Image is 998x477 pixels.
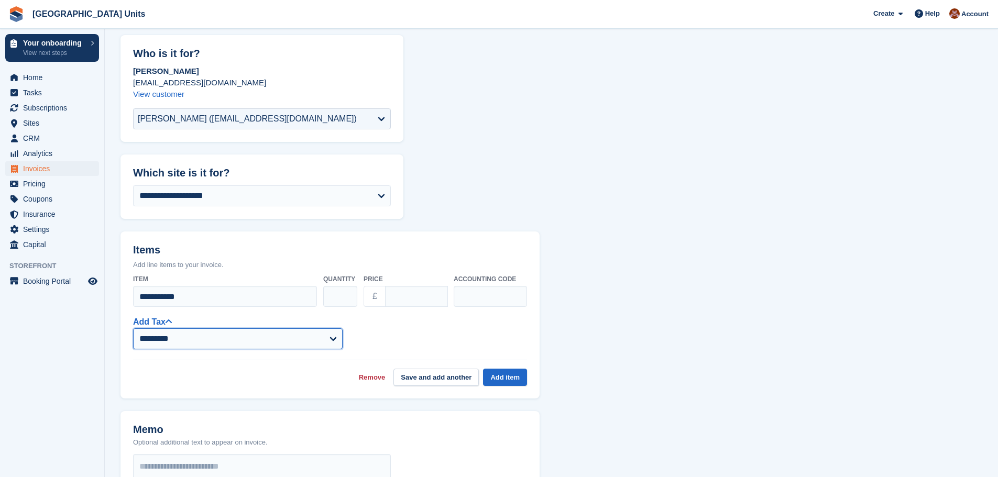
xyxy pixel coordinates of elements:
a: menu [5,274,99,289]
span: Home [23,70,86,85]
p: Optional additional text to appear on invoice. [133,437,268,448]
a: menu [5,237,99,252]
span: Insurance [23,207,86,221]
label: Price [364,274,447,284]
button: Save and add another [393,369,479,386]
h2: Which site is it for? [133,167,391,179]
div: [PERSON_NAME] ([EMAIL_ADDRESS][DOMAIN_NAME]) [138,113,357,125]
span: Settings [23,222,86,237]
a: menu [5,116,99,130]
img: Laura Clinnick [949,8,960,19]
a: [GEOGRAPHIC_DATA] Units [28,5,149,23]
label: Item [133,274,317,284]
a: menu [5,222,99,237]
span: Capital [23,237,86,252]
span: Pricing [23,176,86,191]
span: Booking Portal [23,274,86,289]
h2: Memo [133,424,268,436]
span: Analytics [23,146,86,161]
p: [EMAIL_ADDRESS][DOMAIN_NAME] [133,77,391,88]
a: menu [5,207,99,221]
a: menu [5,101,99,115]
h2: Who is it for? [133,48,391,60]
span: Create [873,8,894,19]
span: CRM [23,131,86,146]
a: Remove [359,372,386,383]
span: Help [925,8,940,19]
a: menu [5,85,99,100]
img: stora-icon-8386f47178a22dfd0bd8f6a31ec36ba5ce8667c1dd55bd0f319d3a0aa187defe.svg [8,6,24,22]
a: Add Tax [133,317,172,326]
span: Coupons [23,192,86,206]
a: Your onboarding View next steps [5,34,99,62]
a: menu [5,161,99,176]
span: Invoices [23,161,86,176]
span: Tasks [23,85,86,100]
a: Preview store [86,275,99,287]
p: [PERSON_NAME] [133,65,391,77]
h2: Items [133,244,527,258]
a: menu [5,146,99,161]
a: menu [5,192,99,206]
span: Subscriptions [23,101,86,115]
button: Add item [483,369,527,386]
p: Your onboarding [23,39,85,47]
span: Storefront [9,261,104,271]
span: Sites [23,116,86,130]
p: Add line items to your invoice. [133,260,527,270]
a: View customer [133,90,184,98]
a: menu [5,176,99,191]
a: menu [5,70,99,85]
a: menu [5,131,99,146]
span: Account [961,9,989,19]
label: Accounting code [454,274,527,284]
p: View next steps [23,48,85,58]
label: Quantity [323,274,357,284]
